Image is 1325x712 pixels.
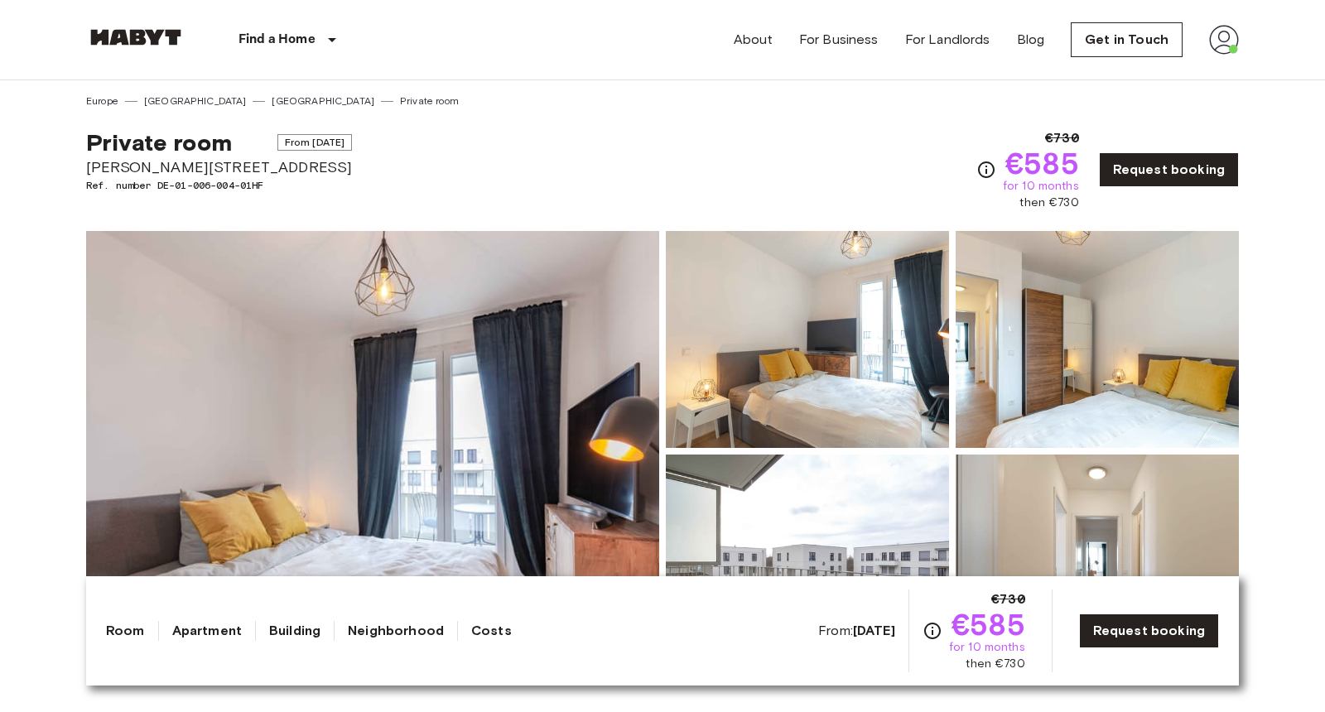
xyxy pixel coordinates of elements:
svg: Check cost overview for full price breakdown. Please note that discounts apply to new joiners onl... [976,160,996,180]
a: Request booking [1099,152,1239,187]
img: Marketing picture of unit DE-01-006-004-01HF [86,231,659,671]
img: Picture of unit DE-01-006-004-01HF [956,455,1239,671]
img: avatar [1209,25,1239,55]
span: for 10 months [1003,178,1079,195]
a: For Business [799,30,879,50]
a: [GEOGRAPHIC_DATA] [144,94,247,108]
span: €585 [952,609,1025,639]
span: Ref. number DE-01-006-004-01HF [86,178,352,193]
span: From [DATE] [277,134,353,151]
a: Neighborhood [348,621,444,641]
span: From: [818,622,895,640]
a: For Landlords [905,30,990,50]
span: €585 [1005,148,1079,178]
img: Picture of unit DE-01-006-004-01HF [666,231,949,448]
a: Request booking [1079,613,1219,648]
b: [DATE] [853,623,895,638]
a: Room [106,621,145,641]
span: then €730 [1019,195,1078,211]
p: Find a Home [238,30,316,50]
span: €730 [1045,128,1079,148]
a: About [734,30,773,50]
svg: Check cost overview for full price breakdown. Please note that discounts apply to new joiners onl... [923,621,942,641]
span: for 10 months [949,639,1025,656]
a: Apartment [172,621,242,641]
img: Habyt [86,29,185,46]
a: Building [269,621,320,641]
img: Picture of unit DE-01-006-004-01HF [956,231,1239,448]
span: €730 [991,589,1025,609]
a: Europe [86,94,118,108]
span: then €730 [966,656,1024,672]
a: Get in Touch [1071,22,1183,57]
span: [PERSON_NAME][STREET_ADDRESS] [86,156,352,178]
img: Picture of unit DE-01-006-004-01HF [666,455,949,671]
a: Private room [400,94,459,108]
a: [GEOGRAPHIC_DATA] [272,94,374,108]
a: Costs [471,621,512,641]
span: Private room [86,128,232,156]
a: Blog [1017,30,1045,50]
